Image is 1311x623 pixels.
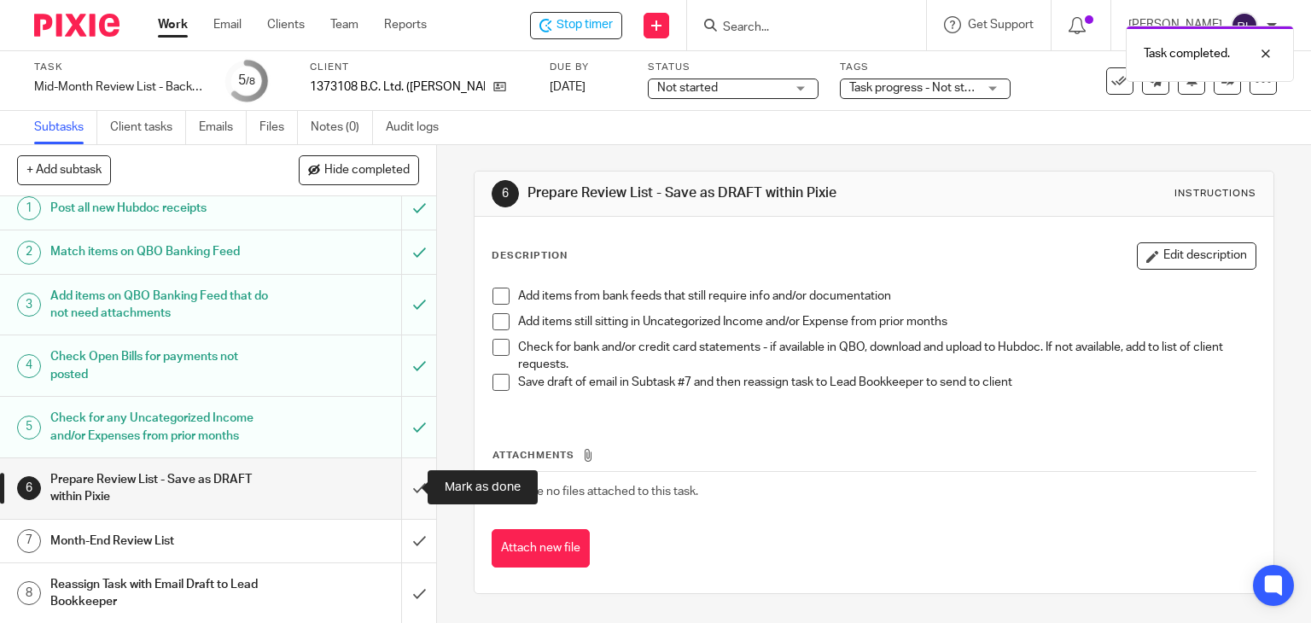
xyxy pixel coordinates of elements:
span: Hide completed [324,164,410,178]
h1: Prepare Review List - Save as DRAFT within Pixie [527,184,910,202]
div: 1 [17,196,41,220]
h1: Post all new Hubdoc receipts [50,195,273,221]
div: 4 [17,354,41,378]
div: 8 [17,581,41,605]
a: Reports [384,16,427,33]
h1: Add items on QBO Banking Feed that do not need attachments [50,283,273,327]
a: Notes (0) [311,111,373,144]
a: Files [259,111,298,144]
h1: Match items on QBO Banking Feed [50,239,273,265]
div: 5 [17,416,41,440]
div: 1373108 B.C. Ltd. (Matthew Patenaude) - Mid-Month Review List - Backup Bkpr - September [530,12,622,39]
span: Not started [657,82,718,94]
button: Attach new file [492,529,590,568]
a: Audit logs [386,111,452,144]
p: Check for bank and/or credit card statements - if available in QBO, download and upload to Hubdoc... [518,339,1256,374]
h1: Prepare Review List - Save as DRAFT within Pixie [50,467,273,510]
label: Status [648,61,819,74]
button: + Add subtask [17,155,111,184]
div: 2 [17,241,41,265]
p: Save draft of email in Subtask #7 and then reassign task to Lead Bookkeeper to send to client [518,374,1256,391]
img: Pixie [34,14,119,37]
img: svg%3E [1231,12,1258,39]
button: Hide completed [299,155,419,184]
span: There are no files attached to this task. [492,486,698,498]
a: Client tasks [110,111,186,144]
h1: Check for any Uncategorized Income and/or Expenses from prior months [50,405,273,449]
p: Task completed. [1144,45,1230,62]
label: Client [310,61,528,74]
div: 5 [238,71,255,90]
p: Add items still sitting in Uncategorized Income and/or Expense from prior months [518,313,1256,330]
a: Team [330,16,358,33]
div: 3 [17,293,41,317]
a: Emails [199,111,247,144]
span: [DATE] [550,81,586,93]
button: Edit description [1137,242,1256,270]
span: Attachments [492,451,574,460]
a: Work [158,16,188,33]
label: Task [34,61,205,74]
p: 1373108 B.C. Ltd. ([PERSON_NAME]) [310,79,485,96]
div: Instructions [1174,187,1256,201]
div: Mid-Month Review List - Backup Bkpr - September [34,79,205,96]
div: 7 [17,529,41,553]
p: Add items from bank feeds that still require info and/or documentation [518,288,1256,305]
a: Clients [267,16,305,33]
h1: Month-End Review List [50,528,273,554]
label: Due by [550,61,626,74]
h1: Check Open Bills for payments not posted [50,344,273,387]
h1: Reassign Task with Email Draft to Lead Bookkeeper [50,572,273,615]
div: 6 [17,476,41,500]
p: Description [492,249,568,263]
span: Task progress - Not started + 1 [849,82,1011,94]
div: 6 [492,180,519,207]
a: Subtasks [34,111,97,144]
a: Email [213,16,242,33]
small: /8 [246,77,255,86]
span: Stop timer [556,16,613,34]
